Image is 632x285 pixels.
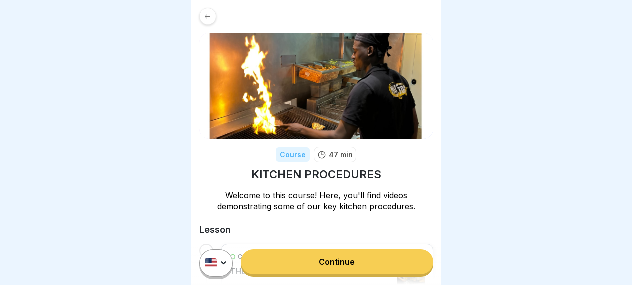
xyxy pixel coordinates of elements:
h1: KITCHEN PROCEDURES [251,167,381,182]
img: us.svg [205,259,217,268]
h2: Lesson [199,224,433,236]
img: cg5lo66e1g15nr59ub5pszec.png [199,33,433,139]
p: Welcome to this course! Here, you'll find videos demonstrating some of our key kitchen procedures. [199,190,433,212]
a: Continue [241,249,433,274]
p: 47 min [329,149,353,160]
div: Course [276,147,310,162]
